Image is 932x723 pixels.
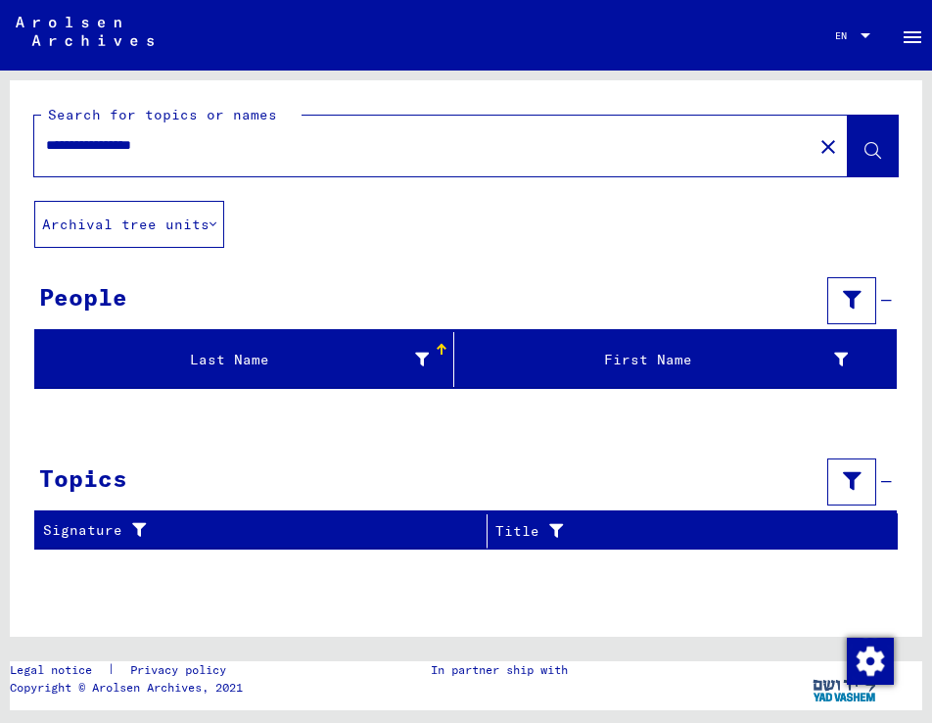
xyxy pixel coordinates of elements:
p: Copyright © Arolsen Archives, 2021 [10,679,250,697]
span: EN [835,30,857,41]
mat-icon: Side nav toggle icon [901,25,924,49]
button: Clear [809,126,848,166]
div: | [10,661,250,679]
button: Toggle sidenav [893,16,932,55]
a: Privacy policy [115,661,250,679]
div: Signature [43,520,472,541]
div: Title [495,515,878,547]
button: Archival tree units [34,201,224,248]
img: yv_logo.png [809,661,882,710]
mat-label: Search for topics or names [48,106,277,123]
img: Arolsen_neg.svg [16,17,154,46]
mat-icon: close [816,135,840,159]
div: Topics [39,460,127,496]
a: Legal notice [10,661,108,679]
mat-header-cell: Last Name [35,332,454,387]
div: First Name [462,344,872,375]
div: Signature [43,515,491,547]
div: People [39,279,127,314]
div: Title [495,521,859,542]
div: Last Name [43,350,429,370]
mat-header-cell: First Name [454,332,896,387]
div: Last Name [43,344,453,375]
img: Change consent [847,638,894,685]
p: In partner ship with [431,661,568,679]
div: First Name [462,350,848,370]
